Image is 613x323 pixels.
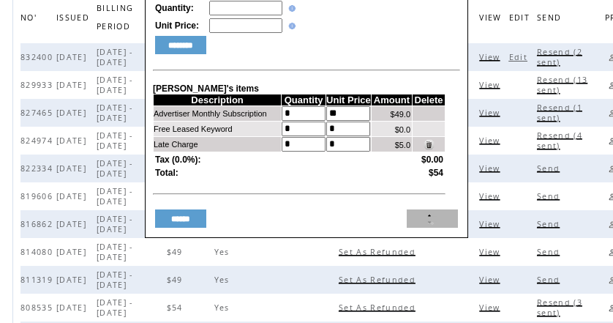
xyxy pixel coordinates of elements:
span: 814080 [20,247,56,257]
a: View [479,219,503,228]
a: Set As Refunded [339,247,419,256]
span: [PERSON_NAME]'s items [153,83,259,94]
span: Free Leased Keyword [154,125,233,133]
span: 808535 [20,302,56,313]
a: Send [537,275,563,283]
span: Click to view this bill [479,219,503,229]
span: Click to view this bill [479,135,503,146]
span: Click to send this bill to cutomer's email [537,191,563,201]
span: [DATE] [56,302,90,313]
span: Unit Price [326,94,371,105]
span: Click to set this bill as refunded [339,247,419,257]
a: Resend (3 sent) [537,297,582,316]
span: 819606 [20,191,56,201]
span: [DATE] - [DATE] [97,270,133,290]
span: Advertiser Monthly Subscription [154,109,267,118]
span: Click to view this bill [479,191,503,201]
span: Click to send this bill to cutomer's email, the number is indicated how many times it already sent [537,297,582,318]
a: Send [537,247,563,256]
span: [DATE] [56,247,90,257]
span: Click to send this bill to cutomer's email [537,275,563,285]
span: $49 [167,247,187,257]
img: help.gif [285,23,296,29]
span: $49.0 [391,110,411,119]
span: [DATE] - [DATE] [97,158,133,179]
span: $54 [429,168,443,178]
a: Resend (4 sent) [537,130,582,149]
span: Description [191,94,244,105]
span: [DATE] [56,219,90,229]
span: [DATE] - [DATE] [97,186,133,207]
a: View [479,191,503,200]
a: Send [537,163,563,172]
span: 824974 [20,135,56,146]
span: [DATE] - [DATE] [97,130,133,151]
a: View [479,163,503,172]
a: Send [537,219,563,228]
span: Delete [415,94,443,105]
span: 822334 [20,163,56,174]
span: Click to send this bill to cutomer's email [537,247,563,257]
span: [DATE] [56,191,90,201]
span: [DATE] [56,275,90,285]
span: [DATE] - [DATE] [97,214,133,234]
a: Click to delete this item [424,143,435,152]
span: Total: [155,168,178,178]
span: Yes [214,275,233,285]
span: Quantity: [155,3,194,13]
span: Unit Price: [155,21,199,31]
span: Amount [374,94,410,105]
a: Set As Refunded [339,275,419,283]
span: [DATE] - [DATE] [97,297,133,318]
img: help.gif [285,5,296,12]
span: 816862 [20,219,56,229]
span: [DATE] - [DATE] [97,242,133,262]
span: $0.0 [395,125,410,134]
span: Click to view this bill [479,247,503,257]
span: Click to view this bill [479,275,503,285]
span: $5.0 [395,141,410,149]
a: Send [537,191,563,200]
a: Set As Refunded [339,302,419,311]
span: $49 [167,275,187,285]
span: [DATE] [56,163,90,174]
span: Click to set this bill as refunded [339,275,419,285]
span: Click to send this bill to cutomer's email [537,163,563,174]
span: Yes [214,302,233,313]
span: Click to view this bill [479,163,503,174]
span: $54 [167,302,187,313]
span: Late Charge [154,140,198,149]
a: View [479,135,503,144]
img: Click to delete this item [424,139,435,150]
span: Click to view this bill [479,302,503,313]
span: Yes [214,247,233,257]
a: View [479,275,503,283]
a: View [479,247,503,256]
span: Click to send this bill to cutomer's email [537,219,563,229]
span: [DATE] [56,135,90,146]
a: View [479,302,503,311]
span: $0.00 [421,155,443,165]
span: Click to send this bill to cutomer's email, the number is indicated how many times it already sent [537,130,582,151]
span: 811319 [20,275,56,285]
span: Click to set this bill as refunded [339,302,419,313]
span: Tax (0.0%): [155,155,200,165]
span: Quantity [285,94,323,105]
